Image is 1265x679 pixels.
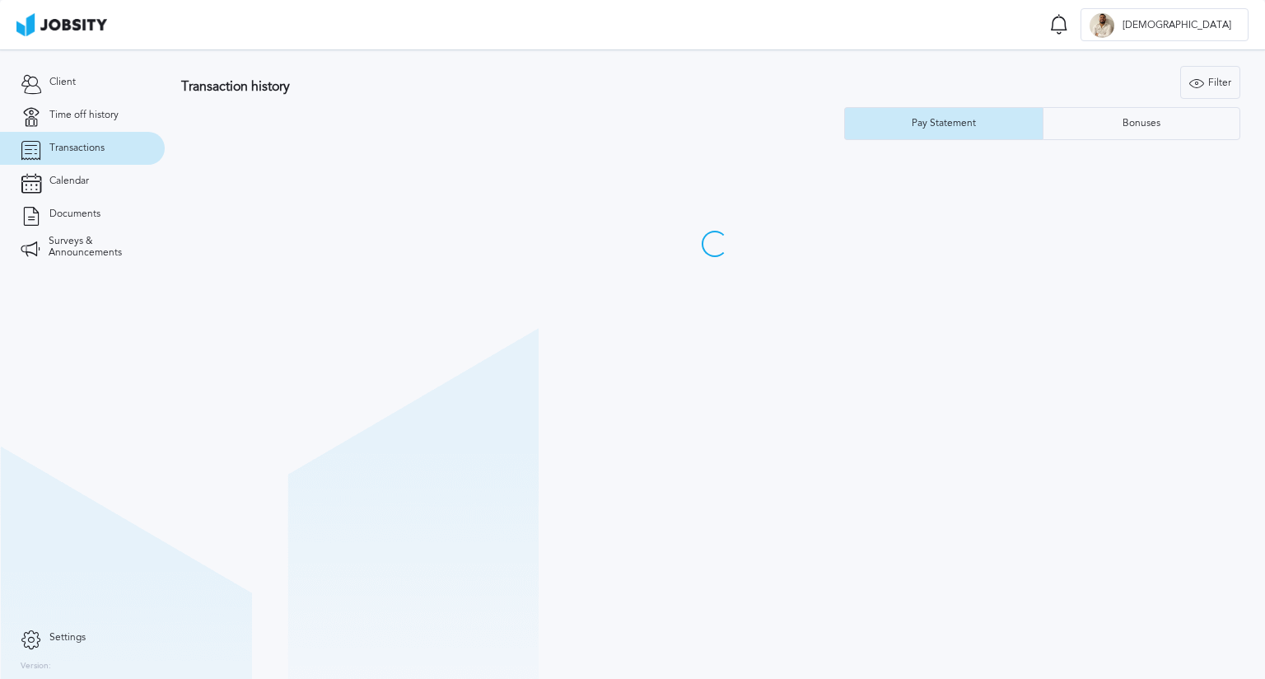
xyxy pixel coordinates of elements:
button: Bonuses [1043,107,1241,140]
span: Transactions [49,143,105,154]
span: Client [49,77,76,88]
span: Documents [49,208,100,220]
div: Filter [1181,67,1239,100]
span: Time off history [49,110,119,121]
button: Pay Statement [844,107,1043,140]
button: Filter [1180,66,1240,99]
img: ab4bad089aa723f57921c736e9817d99.png [16,13,107,36]
span: Settings [49,632,86,644]
label: Version: [21,662,51,672]
h3: Transaction history [181,79,760,94]
button: J[DEMOGRAPHIC_DATA] [1081,8,1249,41]
div: Pay Statement [903,118,984,129]
span: Calendar [49,176,89,187]
div: Bonuses [1114,118,1169,129]
span: [DEMOGRAPHIC_DATA] [1114,20,1239,31]
div: J [1090,13,1114,38]
span: Surveys & Announcements [49,236,144,259]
